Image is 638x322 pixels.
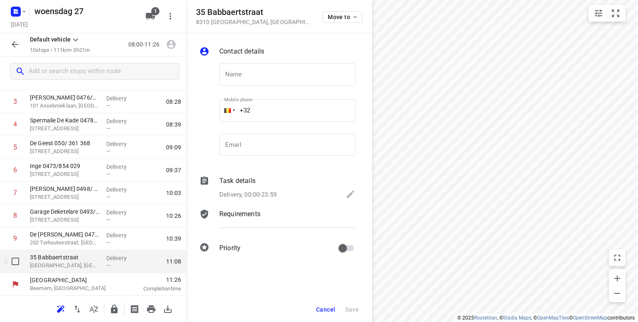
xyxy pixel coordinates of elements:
[106,140,137,148] p: Delivery
[106,163,137,171] p: Delivery
[30,207,100,216] p: Garage Deketelare 0493/185 520
[106,117,137,125] p: Delivery
[224,98,253,102] label: Mobile phone
[313,302,339,317] button: Cancel
[30,253,100,261] p: 35 Babbaertstraat
[316,306,335,313] span: Cancel
[106,254,137,262] p: Delivery
[573,315,607,321] a: OpenStreetMap
[196,7,312,17] h5: 35 Babbaertstraat
[503,315,531,321] a: Stadia Maps
[106,185,137,194] p: Delivery
[166,98,181,106] span: 08:28
[474,315,497,321] a: Routetitan
[126,285,181,293] p: Completion time
[30,93,100,102] p: [PERSON_NAME] 0476/125 464
[7,20,31,29] h5: [DATE]
[30,116,100,124] p: Spermalie De Kade 0478/962 979
[31,5,139,18] h5: woensdag 27
[13,143,17,151] div: 5
[30,35,71,44] p: Default vehicle
[86,305,102,312] span: Sort by time window
[128,40,163,49] p: 08:00-11:26
[30,276,116,284] p: [GEOGRAPHIC_DATA]
[199,209,356,234] div: Requirements
[219,190,277,200] p: Delivery, 00:00-23:59
[219,99,235,122] div: Belgium: + 32
[219,176,255,186] p: Task details
[7,253,24,270] span: Select
[30,230,100,239] p: De Waele Thomas 0472/346 344
[219,243,240,253] p: Priority
[30,162,100,170] p: Inge 0473/854 029
[13,234,17,242] div: 9
[196,19,312,25] p: 8310 [GEOGRAPHIC_DATA] , [GEOGRAPHIC_DATA]
[589,5,626,22] div: small contained button group
[30,139,100,147] p: De Geest 050/ 361 368
[30,193,100,201] p: 533 Gistelsteenweg, Jabbeke
[166,257,181,266] span: 11:08
[106,125,110,132] span: —
[106,217,110,223] span: —
[199,176,356,201] div: Task detailsDelivery, 00:00-23:59
[30,216,100,224] p: 381 Torhoutsesteenweg, Zedelgem
[30,147,100,156] p: [STREET_ADDRESS]
[69,305,86,312] span: Reverse route
[106,194,110,200] span: —
[106,239,110,246] span: —
[126,276,181,284] span: 11:26
[106,171,110,177] span: —
[166,120,181,129] span: 08:39
[106,208,137,217] p: Delivery
[30,170,100,178] p: 77 Pannebekestraat, Brugge
[30,124,100,133] p: [STREET_ADDRESS]
[590,5,607,22] button: Map settings
[166,143,181,151] span: 09:09
[106,94,137,102] p: Delivery
[106,102,110,109] span: —
[13,189,17,197] div: 7
[13,212,17,220] div: 8
[13,98,17,105] div: 3
[13,166,17,174] div: 6
[142,8,159,24] button: 1
[199,46,356,58] div: Contact details
[607,5,624,22] button: Fit zoom
[13,120,17,128] div: 4
[29,65,179,78] input: Add or search stops within route
[52,305,69,312] span: Reoptimize route
[166,234,181,243] span: 10:39
[151,7,159,15] span: 1
[30,284,116,293] p: Beernem, [GEOGRAPHIC_DATA]
[159,305,176,312] span: Download route
[219,99,356,122] input: 1 (702) 123-4567
[346,189,356,199] svg: Edit
[106,301,123,317] button: Lock route
[143,305,159,312] span: Print route
[457,315,635,321] li: © 2025 , © , © © contributors
[30,239,100,247] p: 252 Torhoutsestraat, Oostkamp
[219,209,260,219] p: Requirements
[166,212,181,220] span: 10:26
[126,305,143,312] span: Print shipping labels
[30,46,90,54] p: 10 stops • 111km • 3h21m
[166,189,181,197] span: 10:03
[106,231,137,239] p: Delivery
[219,46,264,56] p: Contact details
[30,102,100,110] p: 101 Assebroeklaan, Brugge
[322,11,362,23] button: Move to
[537,315,569,321] a: OpenMapTiles
[328,14,358,20] span: Move to
[30,261,100,270] p: [GEOGRAPHIC_DATA], [GEOGRAPHIC_DATA]
[106,262,110,268] span: —
[166,166,181,174] span: 09:37
[30,185,100,193] p: [PERSON_NAME] 0498/ 565 868
[106,148,110,154] span: —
